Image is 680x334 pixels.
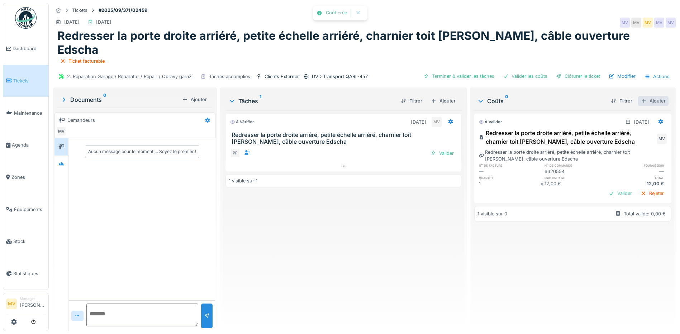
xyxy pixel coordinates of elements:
[14,110,46,116] span: Maintenance
[411,119,426,125] div: [DATE]
[608,96,635,106] div: Filtrer
[3,65,48,97] a: Tickets
[12,142,46,148] span: Agenda
[68,58,105,65] div: Ticket facturable
[479,180,540,187] div: 1
[428,148,457,158] div: Valider
[13,270,46,277] span: Statistiques
[479,149,667,162] div: Redresser la porte droite arriéré, petite échelle arriéré, charnier toit [PERSON_NAME], câble ouv...
[606,71,638,81] div: Modifier
[479,129,655,146] div: Redresser la porte droite arriéré, petite échelle arriéré, charnier toit [PERSON_NAME], câble ouv...
[545,180,605,187] div: 12,00 €
[67,117,95,124] div: Demandeurs
[326,10,347,16] div: Coût créé
[229,177,257,184] div: 1 visible sur 1
[634,119,649,125] div: [DATE]
[265,73,300,80] div: Clients Externes
[209,73,250,80] div: Tâches accomplies
[3,97,48,129] a: Maintenance
[624,210,666,217] div: Total validé: 0,00 €
[3,33,48,65] a: Dashboard
[428,96,458,106] div: Ajouter
[232,132,458,145] h3: Redresser la porte droite arriéré, petite échelle arriéré, charnier toit [PERSON_NAME], câble ouv...
[6,296,46,313] a: MV Manager[PERSON_NAME]
[500,71,550,81] div: Valider les coûts
[103,95,106,104] sup: 0
[620,18,630,28] div: MV
[479,176,540,180] h6: quantité
[20,296,46,301] div: Manager
[631,18,641,28] div: MV
[540,180,545,187] div: ×
[545,163,605,168] h6: n° de commande
[398,96,425,106] div: Filtrer
[56,126,66,136] div: MV
[15,7,37,29] img: Badge_color-CXgf-gQk.svg
[432,117,442,127] div: MV
[666,18,676,28] div: MV
[545,168,605,175] div: 6620554
[606,180,667,187] div: 12,00 €
[643,18,653,28] div: MV
[606,189,635,198] div: Valider
[606,176,667,180] h6: total
[57,29,671,57] h1: Redresser la porte droite arriéré, petite échelle arriéré, charnier toit [PERSON_NAME], câble ouv...
[654,18,664,28] div: MV
[477,210,507,217] div: 1 visible sur 0
[638,96,669,106] div: Ajouter
[260,97,261,105] sup: 1
[479,163,540,168] h6: n° de facture
[479,119,502,125] div: À valider
[230,119,254,125] div: À vérifier
[96,19,111,25] div: [DATE]
[312,73,368,80] div: DVD Transport QARL-457
[3,129,48,161] a: Agenda
[545,176,605,180] h6: prix unitaire
[88,148,196,155] div: Aucun message pour le moment … Soyez le premier !
[3,161,48,194] a: Zones
[6,299,17,309] li: MV
[505,97,508,105] sup: 0
[641,71,673,82] div: Actions
[13,77,46,84] span: Tickets
[606,163,667,168] h6: fournisseur
[11,174,46,181] span: Zones
[230,148,240,158] div: PF
[606,168,667,175] div: —
[553,71,603,81] div: Clôturer le ticket
[13,238,46,245] span: Stock
[228,97,395,105] div: Tâches
[20,296,46,311] li: [PERSON_NAME]
[3,193,48,225] a: Équipements
[67,73,192,80] div: 2. Réparation Garage / Reparatur / Repair / Opravy garáží
[477,97,605,105] div: Coûts
[3,225,48,258] a: Stock
[657,134,667,144] div: MV
[64,19,80,25] div: [DATE]
[420,71,497,81] div: Terminer & valider les tâches
[3,258,48,290] a: Statistiques
[638,189,667,198] div: Rejeter
[479,168,540,175] div: —
[72,7,87,14] div: Tickets
[13,45,46,52] span: Dashboard
[14,206,46,213] span: Équipements
[179,95,210,104] div: Ajouter
[60,95,179,104] div: Documents
[96,7,150,14] strong: #2025/09/371/02459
